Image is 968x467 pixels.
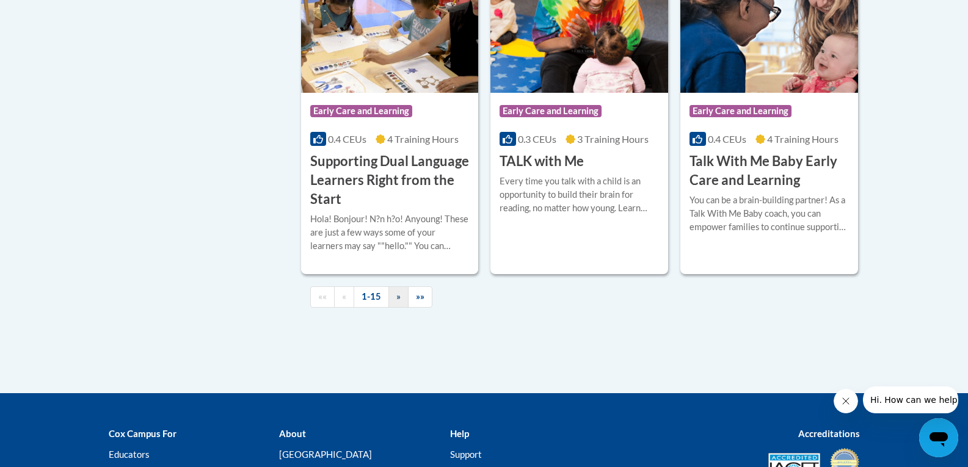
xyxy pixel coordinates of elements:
[767,133,839,145] span: 4 Training Hours
[690,194,849,234] div: You can be a brain-building partner! As a Talk With Me Baby coach, you can empower families to co...
[834,389,858,413] iframe: Close message
[500,105,602,117] span: Early Care and Learning
[387,133,459,145] span: 4 Training Hours
[279,428,306,439] b: About
[919,418,958,457] iframe: Button to launch messaging window
[798,428,860,439] b: Accreditations
[354,286,389,308] a: 1-15
[109,449,150,460] a: Educators
[310,212,470,253] div: Hola! Bonjour! N?n h?o! Anyoung! These are just a few ways some of your learners may say ""hello....
[279,449,372,460] a: [GEOGRAPHIC_DATA]
[310,152,470,208] h3: Supporting Dual Language Learners Right from the Start
[708,133,746,145] span: 0.4 CEUs
[518,133,556,145] span: 0.3 CEUs
[690,105,792,117] span: Early Care and Learning
[310,105,412,117] span: Early Care and Learning
[450,449,482,460] a: Support
[863,386,958,413] iframe: Message from company
[408,286,432,308] a: End
[416,291,424,302] span: »»
[328,133,366,145] span: 0.4 CEUs
[7,9,99,18] span: Hi. How can we help?
[500,175,659,215] div: Every time you talk with a child is an opportunity to build their brain for reading, no matter ho...
[690,152,849,190] h3: Talk With Me Baby Early Care and Learning
[109,428,176,439] b: Cox Campus For
[388,286,409,308] a: Next
[342,291,346,302] span: «
[310,286,335,308] a: Begining
[318,291,327,302] span: ««
[396,291,401,302] span: »
[577,133,649,145] span: 3 Training Hours
[334,286,354,308] a: Previous
[450,428,469,439] b: Help
[500,152,584,171] h3: TALK with Me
